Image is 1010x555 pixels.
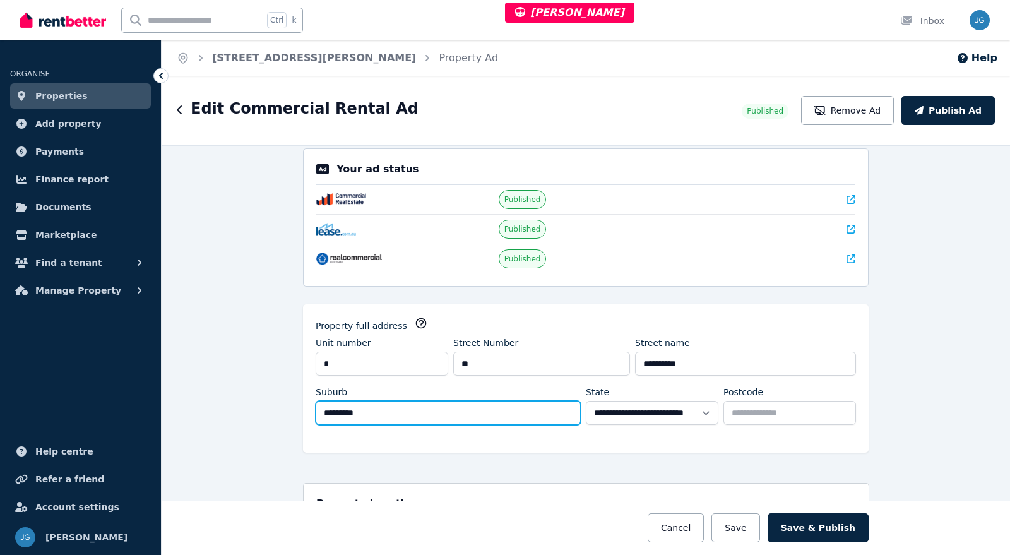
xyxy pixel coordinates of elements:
[292,15,296,25] span: k
[316,223,356,236] img: Lease.com.au
[801,96,894,125] button: Remove Ad
[267,12,287,28] span: Ctrl
[35,499,119,515] span: Account settings
[10,439,151,464] a: Help centre
[35,200,92,215] span: Documents
[901,96,995,125] button: Publish Ad
[970,10,990,30] img: Jeremy Goldschmidt
[35,283,121,298] span: Manage Property
[35,227,97,242] span: Marketplace
[504,194,541,205] span: Published
[191,98,419,119] h1: Edit Commercial Rental Ad
[723,386,763,398] label: Postcode
[336,162,419,177] p: Your ad status
[35,444,93,459] span: Help centre
[10,69,50,78] span: ORGANISE
[504,224,541,234] span: Published
[316,319,407,332] label: Property full address
[316,496,418,511] h5: Property Location
[10,250,151,275] button: Find a tenant
[35,116,102,131] span: Add property
[10,83,151,109] a: Properties
[35,144,84,159] span: Payments
[20,11,106,30] img: RentBetter
[35,255,102,270] span: Find a tenant
[515,6,624,18] span: [PERSON_NAME]
[439,52,498,64] a: Property Ad
[162,40,513,76] nav: Breadcrumb
[35,88,88,104] span: Properties
[504,254,541,264] span: Published
[10,222,151,248] a: Marketplace
[45,530,128,545] span: [PERSON_NAME]
[711,513,759,542] button: Save
[316,253,382,265] img: RealCommercial.com.au
[35,172,109,187] span: Finance report
[586,386,609,398] label: State
[10,167,151,192] a: Finance report
[10,194,151,220] a: Documents
[212,52,416,64] a: [STREET_ADDRESS][PERSON_NAME]
[15,527,35,547] img: Jeremy Goldschmidt
[35,472,104,487] span: Refer a friend
[747,106,783,116] span: Published
[956,51,997,66] button: Help
[900,15,944,27] div: Inbox
[10,494,151,520] a: Account settings
[316,337,371,349] label: Unit number
[316,386,347,398] label: Suburb
[453,337,518,349] label: Street Number
[768,513,869,542] button: Save & Publish
[10,467,151,492] a: Refer a friend
[10,278,151,303] button: Manage Property
[635,337,690,349] label: Street name
[648,513,704,542] button: Cancel
[316,193,366,206] img: CommercialRealEstate.com.au
[10,111,151,136] a: Add property
[10,139,151,164] a: Payments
